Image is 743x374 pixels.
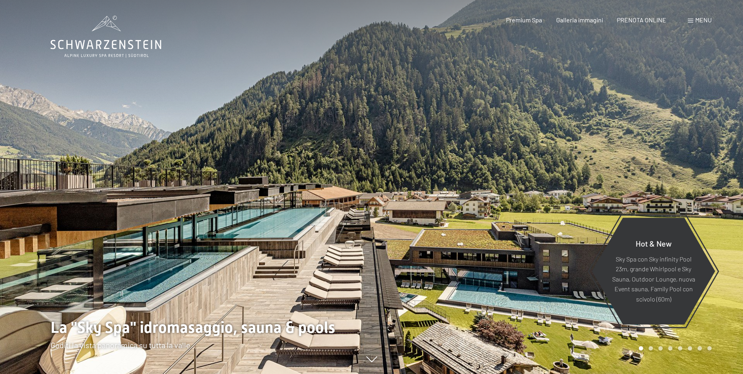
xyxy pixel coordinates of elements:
a: Premium Spa [506,16,542,24]
a: Hot & New Sky Spa con Sky infinity Pool 23m, grande Whirlpool e Sky Sauna, Outdoor Lounge, nuova ... [591,217,716,325]
div: Carousel Page 2 [649,346,653,350]
a: Galleria immagini [556,16,603,24]
span: Hot & New [636,238,672,248]
a: PRENOTA ONLINE [617,16,666,24]
div: Carousel Page 5 [678,346,682,350]
p: Sky Spa con Sky infinity Pool 23m, grande Whirlpool e Sky Sauna, Outdoor Lounge, nuova Event saun... [611,254,696,304]
div: Carousel Pagination [636,346,712,350]
div: Carousel Page 6 [688,346,692,350]
div: Carousel Page 3 [658,346,663,350]
div: Carousel Page 7 [698,346,702,350]
div: Carousel Page 1 (Current Slide) [639,346,643,350]
div: Carousel Page 8 [707,346,712,350]
div: Carousel Page 4 [668,346,672,350]
span: Menu [695,16,712,24]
